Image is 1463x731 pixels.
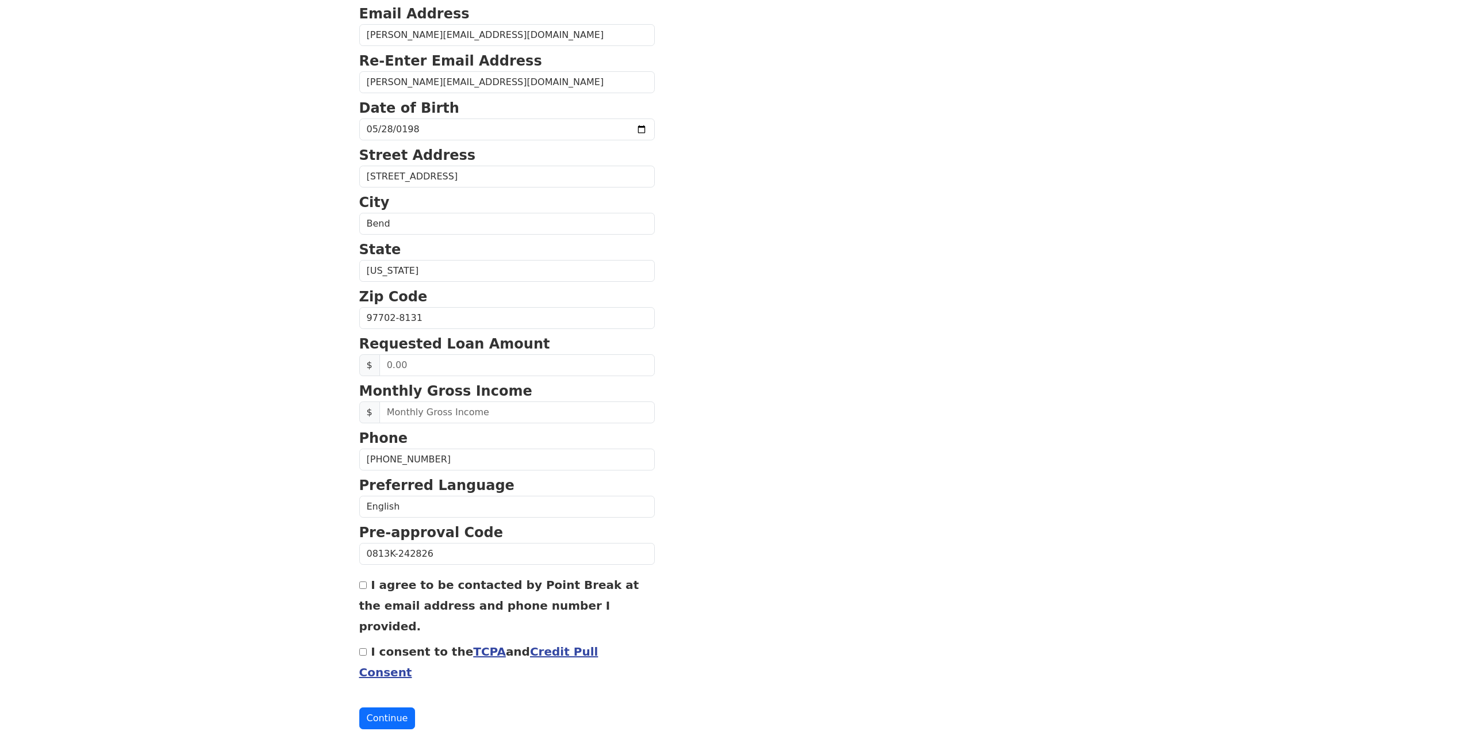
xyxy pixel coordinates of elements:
p: Monthly Gross Income [359,381,655,401]
input: Monthly Gross Income [379,401,655,423]
strong: Re-Enter Email Address [359,53,542,69]
a: TCPA [473,645,506,659]
span: $ [359,354,380,376]
input: Pre-approval Code [359,543,655,565]
input: Zip Code [359,307,655,329]
input: Re-Enter Email Address [359,71,655,93]
input: City [359,213,655,235]
input: Email Address [359,24,655,46]
strong: Pre-approval Code [359,525,504,541]
input: Street Address [359,166,655,187]
strong: State [359,242,401,258]
label: I agree to be contacted by Point Break at the email address and phone number I provided. [359,578,639,633]
input: 0.00 [379,354,655,376]
strong: Phone [359,430,408,446]
strong: Zip Code [359,289,428,305]
span: $ [359,401,380,423]
strong: Requested Loan Amount [359,336,550,352]
strong: Email Address [359,6,470,22]
input: Phone [359,449,655,470]
strong: Preferred Language [359,477,514,493]
strong: Date of Birth [359,100,459,116]
strong: City [359,194,390,211]
button: Continue [359,707,416,729]
label: I consent to the and [359,645,598,679]
strong: Street Address [359,147,476,163]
